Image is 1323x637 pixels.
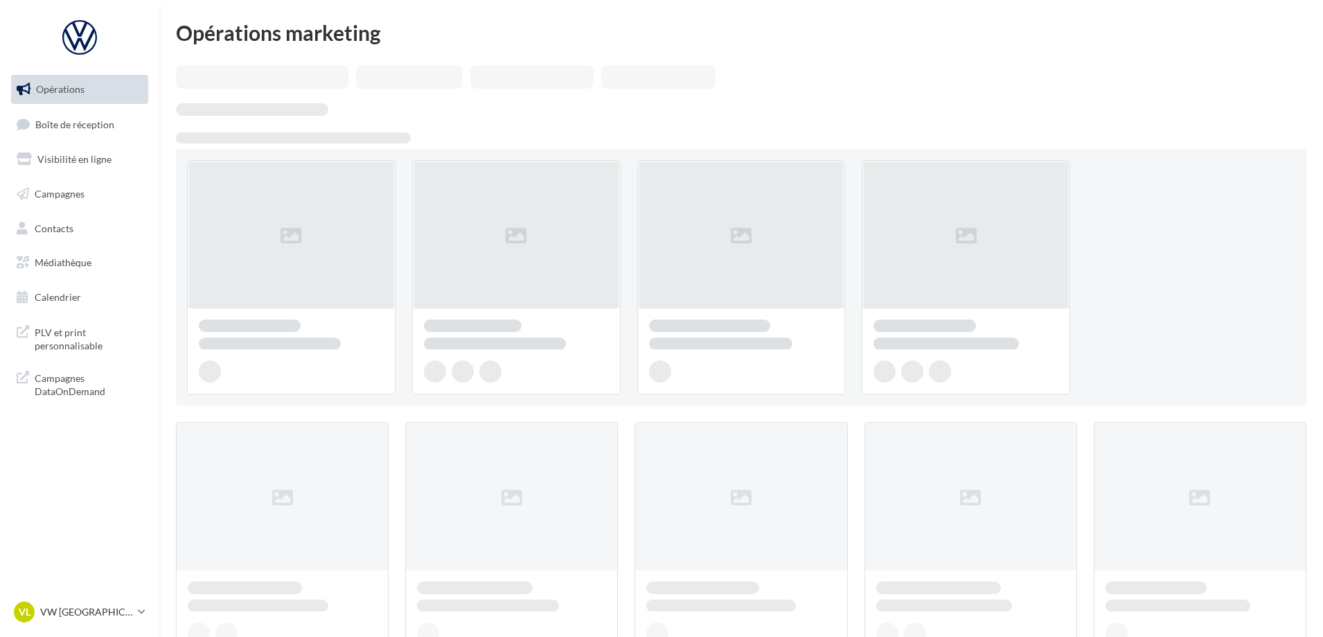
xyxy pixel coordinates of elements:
span: Calendrier [35,291,81,303]
span: Contacts [35,222,73,234]
span: Campagnes DataOnDemand [35,369,143,399]
a: Contacts [8,214,151,243]
span: PLV et print personnalisable [35,323,143,353]
a: Opérations [8,75,151,104]
a: Médiathèque [8,248,151,277]
a: Visibilité en ligne [8,145,151,174]
span: Boîte de réception [35,118,114,130]
span: Médiathèque [35,256,91,268]
a: PLV et print personnalisable [8,317,151,358]
span: Opérations [36,83,85,95]
a: Boîte de réception [8,110,151,139]
span: Campagnes [35,188,85,200]
a: VL VW [GEOGRAPHIC_DATA][PERSON_NAME] [11,599,148,625]
a: Campagnes [8,180,151,209]
span: Visibilité en ligne [37,153,112,165]
div: Opérations marketing [176,22,1306,43]
a: Calendrier [8,283,151,312]
span: VL [19,605,30,619]
a: Campagnes DataOnDemand [8,363,151,404]
p: VW [GEOGRAPHIC_DATA][PERSON_NAME] [40,605,132,619]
